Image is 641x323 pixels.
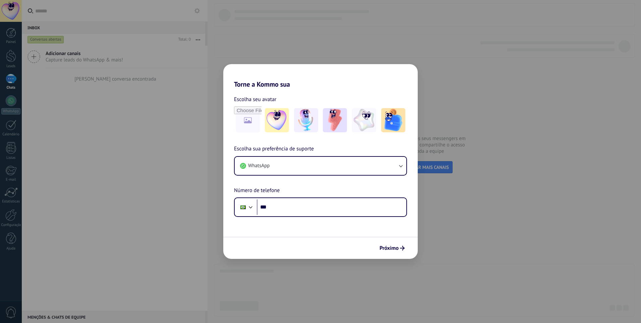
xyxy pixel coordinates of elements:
[248,163,270,169] span: WhatsApp
[237,200,249,214] div: Brazil: + 55
[323,108,347,132] img: -3.jpeg
[265,108,289,132] img: -1.jpeg
[381,108,405,132] img: -5.jpeg
[223,64,418,88] h2: Torne a Kommo sua
[234,186,280,195] span: Número de telefone
[352,108,376,132] img: -4.jpeg
[234,145,314,153] span: Escolha sua preferência de suporte
[376,242,408,254] button: Próximo
[294,108,318,132] img: -2.jpeg
[380,246,399,250] span: Próximo
[234,95,277,104] span: Escolha seu avatar
[235,157,406,175] button: WhatsApp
